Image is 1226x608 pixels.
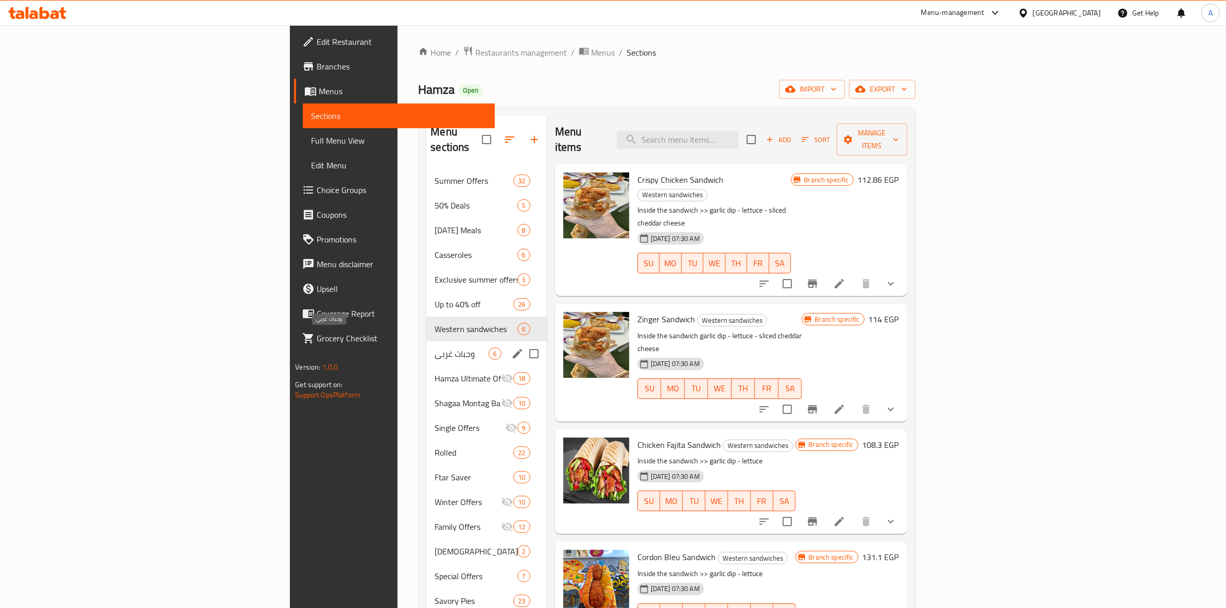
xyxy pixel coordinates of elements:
[294,326,495,351] a: Grocery Checklist
[518,275,530,285] span: 3
[747,253,769,273] button: FR
[779,80,845,99] button: import
[426,391,546,415] div: Shagaa Montag Baladak Offers10
[426,292,546,317] div: Up to 40% off26
[501,372,513,385] svg: Inactive section
[510,346,525,361] button: edit
[571,46,575,59] li: /
[854,509,878,534] button: delete
[518,201,530,211] span: 5
[642,256,655,271] span: SU
[435,595,513,607] span: Savory Pies
[517,199,530,212] div: items
[317,36,487,48] span: Edit Restaurant
[295,360,320,374] span: Version:
[426,440,546,465] div: Rolled22
[762,132,795,148] span: Add item
[501,397,513,409] svg: Inactive section
[435,224,517,236] span: [DATE] Meals
[514,497,529,507] span: 10
[489,348,502,360] div: items
[294,79,495,103] a: Menus
[294,227,495,252] a: Promotions
[751,491,773,511] button: FR
[726,253,748,273] button: TH
[732,494,747,509] span: TH
[513,175,530,187] div: items
[513,496,530,508] div: items
[697,314,767,326] div: Western sandwiches
[311,134,487,147] span: Full Menu View
[637,204,791,230] p: Inside the sandwich >> garlic dip - lettuce - sliced ​​cheddar cheese
[661,378,685,399] button: MO
[833,403,845,415] a: Edit menu item
[317,307,487,320] span: Coverage Report
[435,323,517,335] span: Western sandwiches
[522,127,547,152] button: Add section
[513,471,530,483] div: items
[426,242,546,267] div: Casseroles6
[728,491,751,511] button: TH
[664,494,679,509] span: MO
[426,267,546,292] div: Exclusive summer offers3
[514,473,529,482] span: 10
[426,366,546,391] div: Hamza Ultimate Offers18
[518,324,530,334] span: 6
[513,372,530,385] div: items
[518,571,530,581] span: 7
[435,372,501,385] div: Hamza Ultimate Offers
[765,134,792,146] span: Add
[317,283,487,295] span: Upsell
[518,250,530,260] span: 6
[718,552,787,564] span: Western sandwiches
[660,253,682,273] button: MO
[878,271,903,296] button: show more
[294,252,495,276] a: Menu disclaimer
[769,253,791,273] button: SA
[311,110,487,122] span: Sections
[637,491,661,511] button: SU
[435,348,488,360] span: وجبات غربي
[435,298,513,310] div: Up to 40% off
[854,397,878,422] button: delete
[497,127,522,152] span: Sort sections
[435,446,513,459] div: Rolled
[294,54,495,79] a: Branches
[435,224,517,236] div: Ramadan Meals
[294,202,495,227] a: Coupons
[857,83,907,96] span: export
[833,515,845,528] a: Edit menu item
[687,494,701,509] span: TU
[637,437,721,453] span: Chicken Fajita Sandwich
[435,496,501,508] div: Winter Offers
[689,381,704,396] span: TU
[295,378,342,391] span: Get support on:
[475,46,567,59] span: Restaurants management
[518,225,530,235] span: 8
[435,249,517,261] span: Casseroles
[759,381,774,396] span: FR
[435,422,505,434] div: Single Offers
[752,509,776,534] button: sort-choices
[642,494,657,509] span: SU
[751,256,765,271] span: FR
[435,175,513,187] div: Summer Offers
[294,301,495,326] a: Coverage Report
[787,83,837,96] span: import
[426,514,546,539] div: Family Offers12
[833,277,845,290] a: Edit menu item
[463,46,567,59] a: Restaurants management
[322,360,338,374] span: 1.0.0
[435,199,517,212] span: 50% Deals
[517,273,530,286] div: items
[878,397,903,422] button: show more
[513,520,530,533] div: items
[647,584,704,594] span: [DATE] 07:30 AM
[418,46,915,59] nav: breadcrumb
[426,317,546,341] div: Western sandwiches6
[514,448,529,458] span: 22
[800,509,825,534] button: Branch-specific-item
[317,233,487,246] span: Promotions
